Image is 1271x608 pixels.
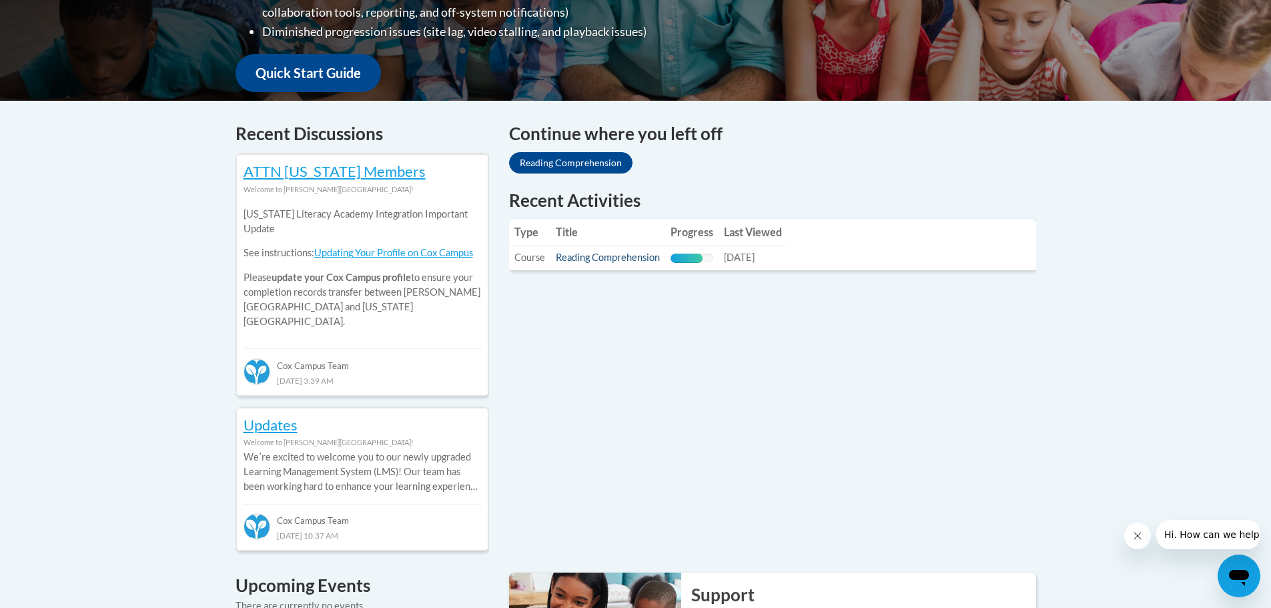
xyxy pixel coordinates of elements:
[665,219,719,246] th: Progress
[509,188,1036,212] h1: Recent Activities
[8,9,108,20] span: Hi. How can we help?
[244,435,481,450] div: Welcome to [PERSON_NAME][GEOGRAPHIC_DATA]!
[244,513,270,540] img: Cox Campus Team
[236,54,381,92] a: Quick Start Guide
[1124,523,1151,549] iframe: Close message
[262,22,719,41] li: Diminished progression issues (site lag, video stalling, and playback issues)
[1218,555,1260,597] iframe: Button to launch messaging window
[724,252,755,263] span: [DATE]
[691,583,1036,607] h2: Support
[244,182,481,197] div: Welcome to [PERSON_NAME][GEOGRAPHIC_DATA]!
[514,252,545,263] span: Course
[244,416,298,434] a: Updates
[272,272,411,283] b: update your Cox Campus profile
[244,373,481,388] div: [DATE] 3:39 AM
[509,152,632,174] a: Reading Comprehension
[314,247,473,258] a: Updating Your Profile on Cox Campus
[244,197,481,339] div: Please to ensure your completion records transfer between [PERSON_NAME][GEOGRAPHIC_DATA] and [US_...
[509,121,1036,147] h4: Continue where you left off
[244,246,481,260] p: See instructions:
[556,252,660,263] a: Reading Comprehension
[244,207,481,236] p: [US_STATE] Literacy Academy Integration Important Update
[236,121,489,147] h4: Recent Discussions
[244,450,481,494] p: Weʹre excited to welcome you to our newly upgraded Learning Management System (LMS)! Our team has...
[671,254,703,263] div: Progress, %
[244,504,481,528] div: Cox Campus Team
[1156,520,1260,549] iframe: Message from company
[244,528,481,543] div: [DATE] 10:37 AM
[244,162,426,180] a: ATTN [US_STATE] Members
[244,358,270,385] img: Cox Campus Team
[719,219,787,246] th: Last Viewed
[550,219,665,246] th: Title
[509,219,550,246] th: Type
[244,348,481,372] div: Cox Campus Team
[236,573,489,599] h4: Upcoming Events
